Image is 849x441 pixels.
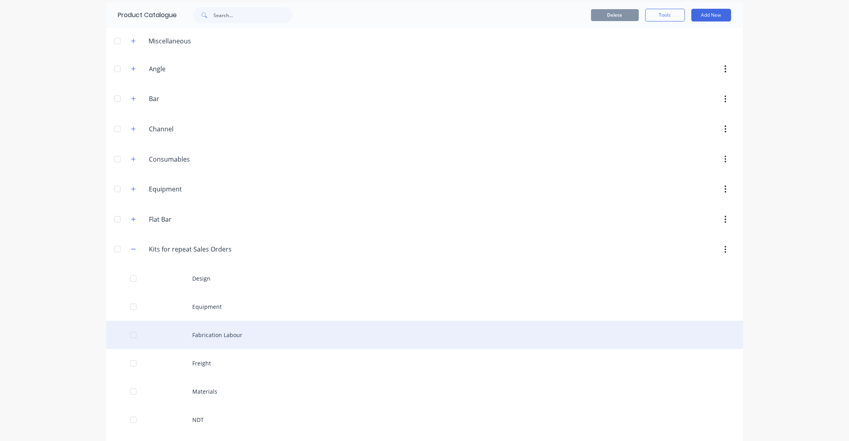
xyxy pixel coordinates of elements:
[106,321,743,349] div: Fabrication Labour
[645,9,685,21] button: Tools
[106,2,177,28] div: Product Catalogue
[106,406,743,434] div: NDT
[691,9,731,21] button: Add New
[149,215,244,224] input: Enter category name
[214,7,293,23] input: Search...
[106,293,743,321] div: Equipment
[591,9,639,21] button: Delete
[149,184,244,194] input: Enter category name
[149,124,244,134] input: Enter category name
[149,64,244,74] input: Enter category name
[106,264,743,293] div: Design
[149,94,244,103] input: Enter category name
[149,244,244,254] input: Enter category name
[149,154,244,164] input: Enter category name
[142,36,198,46] div: Miscellaneous
[106,349,743,377] div: Freight
[106,377,743,406] div: Materials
